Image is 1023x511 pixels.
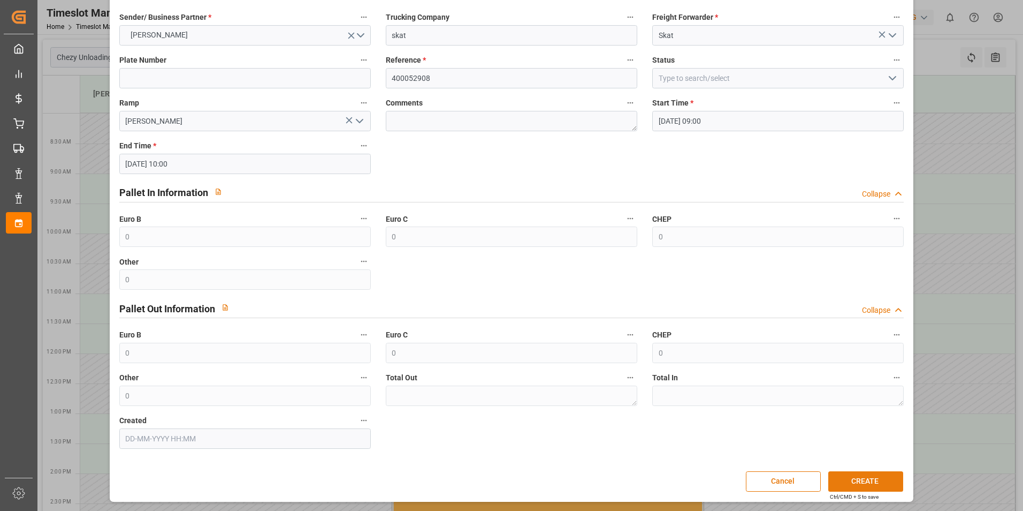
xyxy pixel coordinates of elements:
[862,305,890,316] div: Collapse
[623,328,637,342] button: Euro C
[208,182,228,202] button: View description
[652,214,671,225] span: CHEP
[119,154,371,174] input: DD-MM-YYYY HH:MM
[862,189,890,200] div: Collapse
[357,96,371,110] button: Ramp
[350,113,367,130] button: open menu
[623,212,637,226] button: Euro C
[357,212,371,226] button: Euro B
[884,27,900,44] button: open menu
[652,68,904,88] input: Type to search/select
[119,111,371,131] input: Type to search/select
[652,329,671,341] span: CHEP
[357,139,371,153] button: End Time *
[119,185,208,200] h2: Pallet In Information
[623,96,637,110] button: Comments
[357,10,371,24] button: Sender/ Business Partner *
[386,55,426,66] span: Reference
[623,371,637,385] button: Total Out
[884,70,900,87] button: open menu
[119,97,139,109] span: Ramp
[357,53,371,67] button: Plate Number
[890,96,904,110] button: Start Time *
[357,328,371,342] button: Euro B
[623,10,637,24] button: Trucking Company
[652,55,675,66] span: Status
[890,212,904,226] button: CHEP
[890,10,904,24] button: Freight Forwarder *
[890,371,904,385] button: Total In
[890,53,904,67] button: Status
[386,12,449,23] span: Trucking Company
[119,302,215,316] h2: Pallet Out Information
[652,97,693,109] span: Start Time
[125,29,193,41] span: [PERSON_NAME]
[357,414,371,427] button: Created
[652,111,904,131] input: DD-MM-YYYY HH:MM
[357,371,371,385] button: Other
[119,12,211,23] span: Sender/ Business Partner
[119,257,139,268] span: Other
[828,471,903,492] button: CREATE
[119,140,156,152] span: End Time
[386,329,408,341] span: Euro C
[652,372,678,384] span: Total In
[119,25,371,46] button: open menu
[119,329,141,341] span: Euro B
[357,254,371,268] button: Other
[386,372,417,384] span: Total Out
[890,328,904,342] button: CHEP
[119,372,139,384] span: Other
[119,55,166,66] span: Plate Number
[652,12,718,23] span: Freight Forwarder
[746,471,821,492] button: Cancel
[119,429,371,449] input: DD-MM-YYYY HH:MM
[215,297,235,318] button: View description
[386,214,408,225] span: Euro C
[623,53,637,67] button: Reference *
[386,97,423,109] span: Comments
[119,214,141,225] span: Euro B
[830,493,879,501] div: Ctrl/CMD + S to save
[119,415,147,426] span: Created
